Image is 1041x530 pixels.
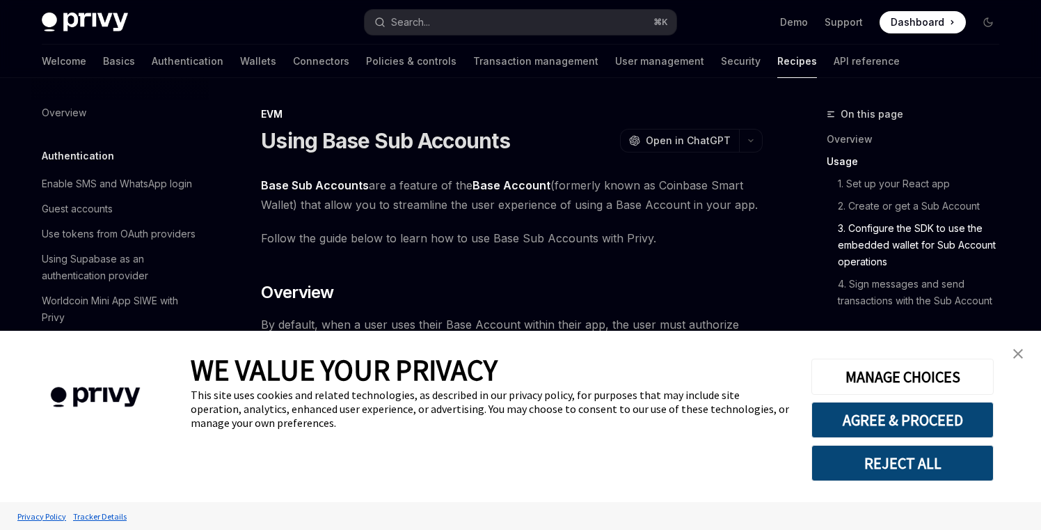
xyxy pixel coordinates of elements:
[891,15,944,29] span: Dashboard
[841,106,903,123] span: On this page
[838,173,1010,195] a: 1. Set up your React app
[42,176,192,192] div: Enable SMS and WhatsApp login
[838,273,1010,312] a: 4. Sign messages and send transactions with the Sub Account
[31,100,209,125] a: Overview
[261,128,510,153] h1: Using Base Sub Accounts
[1004,340,1032,368] a: close banner
[21,367,170,428] img: company logo
[261,315,763,393] span: By default, when a user uses their Base Account within their app, the user must authorize every s...
[31,288,209,330] a: Worldcoin Mini App SIWE with Privy
[838,217,1010,273] a: 3. Configure the SDK to use the embedded wallet for Sub Account operations
[42,251,200,284] div: Using Supabase as an authentication provider
[777,45,817,78] a: Recipes
[31,247,209,288] a: Using Supabase as an authentication provider
[261,228,763,248] span: Follow the guide below to learn how to use Base Sub Accounts with Privy.
[70,504,130,529] a: Tracker Details
[261,107,763,121] div: EVM
[42,13,128,32] img: dark logo
[31,196,209,221] a: Guest accounts
[811,359,994,395] button: MANAGE CHOICES
[391,14,430,31] div: Search...
[838,195,1010,217] a: 2. Create or get a Sub Account
[653,17,668,28] span: ⌘ K
[811,445,994,481] button: REJECT ALL
[14,504,70,529] a: Privacy Policy
[615,45,704,78] a: User management
[42,201,113,217] div: Guest accounts
[103,45,135,78] a: Basics
[827,150,1010,173] a: Usage
[827,128,1010,150] a: Overview
[811,402,994,438] button: AGREE & PROCEED
[42,226,196,242] div: Use tokens from OAuth providers
[293,45,349,78] a: Connectors
[977,11,999,33] button: Toggle dark mode
[191,352,498,388] span: WE VALUE YOUR PRIVACY
[42,45,86,78] a: Welcome
[1013,349,1023,359] img: close banner
[880,11,966,33] a: Dashboard
[780,15,808,29] a: Demo
[834,45,900,78] a: API reference
[620,129,739,153] button: Open in ChatGPT
[42,293,200,326] div: Worldcoin Mini App SIWE with Privy
[261,178,369,193] a: Base Sub Accounts
[646,134,731,148] span: Open in ChatGPT
[42,104,86,121] div: Overview
[42,148,114,164] h5: Authentication
[240,45,276,78] a: Wallets
[191,388,790,430] div: This site uses cookies and related technologies, as described in our privacy policy, for purposes...
[31,221,209,247] a: Use tokens from OAuth providers
[825,15,863,29] a: Support
[31,171,209,196] a: Enable SMS and WhatsApp login
[152,45,223,78] a: Authentication
[473,45,598,78] a: Transaction management
[261,281,333,304] span: Overview
[31,330,209,355] a: Mocking tokens for testing
[366,45,456,78] a: Policies & controls
[365,10,676,35] button: Search...⌘K
[472,178,550,193] a: Base Account
[721,45,761,78] a: Security
[261,176,763,215] span: are a feature of the (formerly known as Coinbase Smart Wallet) that allow you to streamline the u...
